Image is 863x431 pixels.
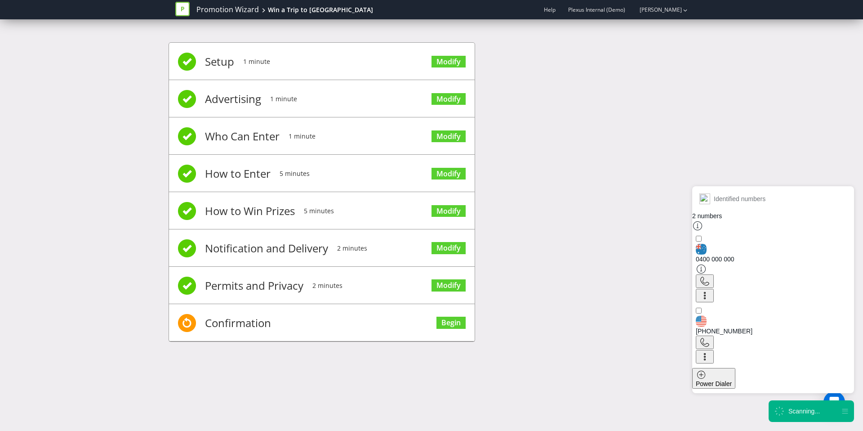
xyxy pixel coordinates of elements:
span: 2 minutes [337,230,367,266]
span: 1 minute [243,44,270,80]
a: Begin [436,317,466,329]
span: How to Enter [205,156,271,192]
span: Confirmation [205,305,271,341]
a: Promotion Wizard [196,4,259,15]
a: Modify [431,279,466,292]
span: 2 minutes [312,268,343,304]
span: 5 minutes [304,193,334,229]
a: Modify [431,242,466,254]
span: 5 minutes [280,156,310,192]
a: Modify [431,56,466,68]
a: Modify [431,93,466,105]
a: Help [544,6,556,13]
a: [PERSON_NAME] [631,6,682,13]
span: Plexus Internal (Demo) [568,6,625,13]
span: How to Win Prizes [205,193,295,229]
span: Advertising [205,81,261,117]
a: Modify [431,205,466,217]
span: Who Can Enter [205,118,280,154]
span: Setup [205,44,234,80]
div: Win a Trip to [GEOGRAPHIC_DATA] [268,5,373,14]
a: Modify [431,168,466,180]
a: Modify [431,130,466,143]
span: Notification and Delivery [205,230,328,266]
span: 1 minute [289,118,316,154]
span: Permits and Privacy [205,268,303,304]
span: 1 minute [270,81,297,117]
